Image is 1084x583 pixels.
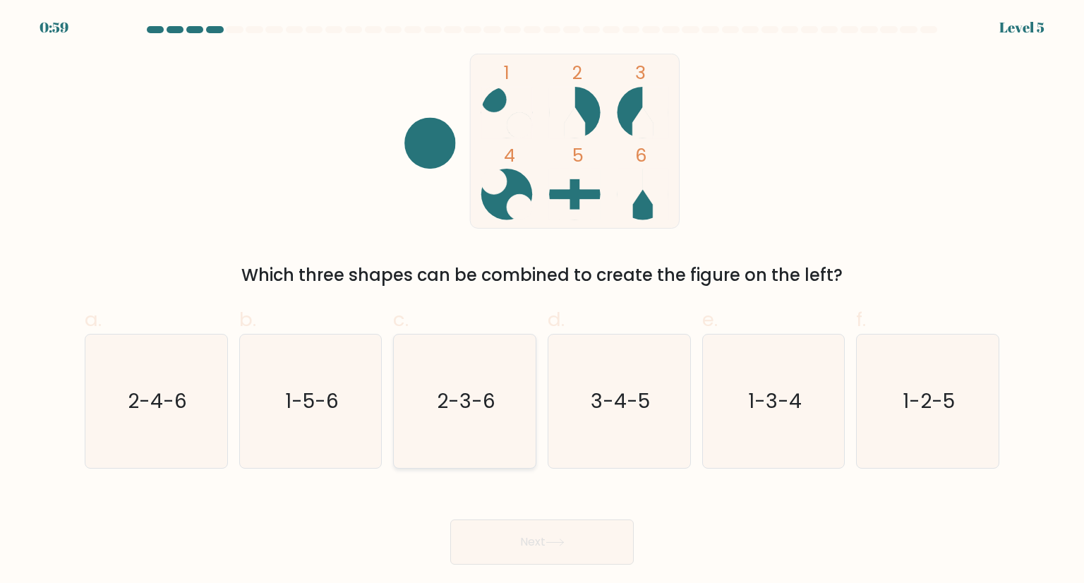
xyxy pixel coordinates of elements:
[450,519,634,565] button: Next
[548,306,565,333] span: d.
[635,60,646,85] tspan: 3
[128,387,187,415] text: 2-4-6
[591,387,650,415] text: 3-4-5
[40,17,68,38] div: 0:59
[572,60,582,85] tspan: 2
[239,306,256,333] span: b.
[93,263,991,288] div: Which three shapes can be combined to create the figure on the left?
[999,17,1044,38] div: Level 5
[903,387,955,415] text: 1-2-5
[437,387,495,415] text: 2-3-6
[504,143,515,168] tspan: 4
[856,306,866,333] span: f.
[635,143,647,168] tspan: 6
[748,387,802,415] text: 1-3-4
[702,306,718,333] span: e.
[285,387,339,415] text: 1-5-6
[572,143,584,168] tspan: 5
[504,60,510,85] tspan: 1
[85,306,102,333] span: a.
[393,306,409,333] span: c.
